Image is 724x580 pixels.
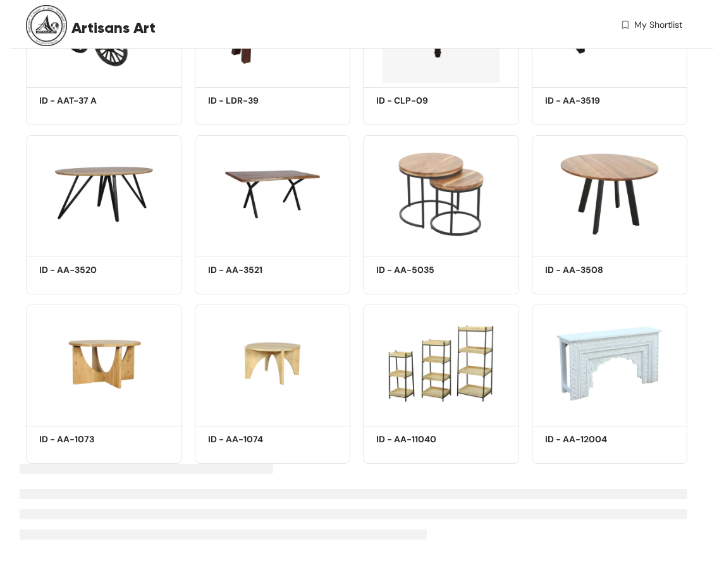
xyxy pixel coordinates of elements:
[26,135,182,253] img: cd171290-6e1c-48bb-9ce9-cf32d6656c5a
[545,433,653,446] h5: ID - AA-12004
[39,263,147,277] h5: ID - AA-3520
[208,94,316,107] h5: ID - LDR-39
[363,305,519,422] img: a1bfdf8e-7553-46ca-bec5-326b20234970
[634,18,682,32] span: My Shortlist
[376,94,484,107] h5: ID - CLP-09
[195,305,351,422] img: 6f17a626-d2b0-4059-98b1-3e4e7d509d86
[545,263,653,277] h5: ID - AA-3508
[620,18,631,32] img: wishlist
[376,433,484,446] h5: ID - AA-11040
[26,305,182,422] img: 332ba79f-3527-4e6b-9a3d-fbec55092f02
[71,16,156,39] span: Artisans Art
[39,94,147,107] h5: ID - AAT-37 A
[545,94,653,107] h5: ID - AA-3519
[376,263,484,277] h5: ID - AA-5035
[208,263,316,277] h5: ID - AA-3521
[363,135,519,253] img: d135d3de-ad2f-4fca-b858-86d97c0b0579
[26,5,67,46] img: Buyer Portal
[39,433,147,446] h5: ID - AA-1073
[208,433,316,446] h5: ID - AA-1074
[532,135,688,253] img: ad5c050d-127d-4514-b91c-941f392fc9bb
[532,305,688,422] img: d062cf52-ade8-48c6-afa3-b6a8a9f6a61b
[195,135,351,253] img: 709164fd-b3d5-4a1f-8742-4077387a81e9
